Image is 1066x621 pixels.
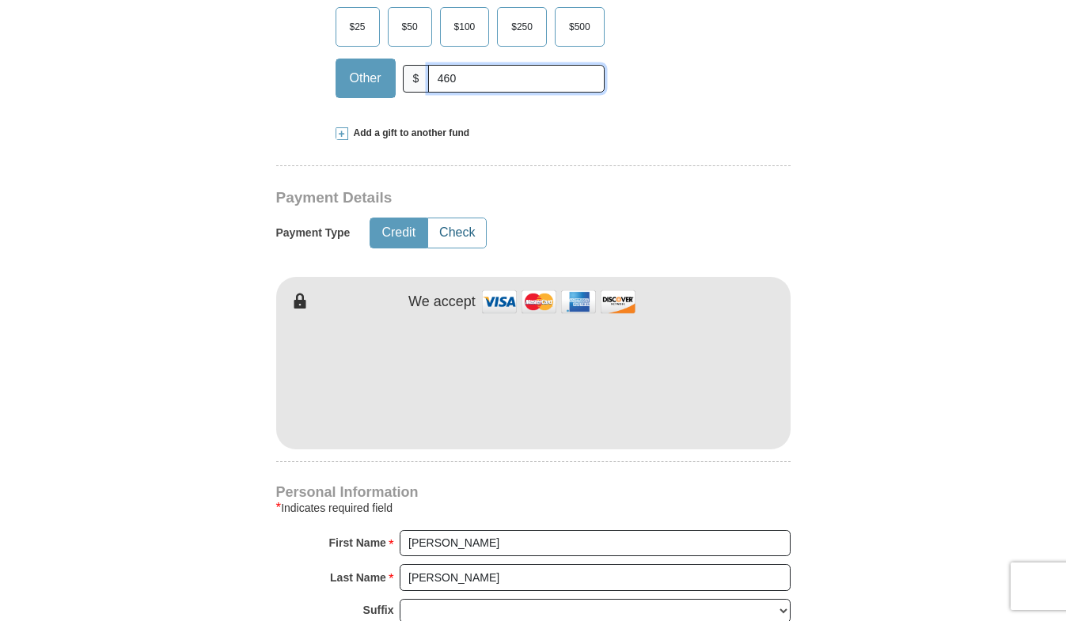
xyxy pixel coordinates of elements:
[342,66,389,90] span: Other
[503,15,541,39] span: $250
[394,15,426,39] span: $50
[330,566,386,589] strong: Last Name
[428,218,486,248] button: Check
[342,15,374,39] span: $25
[428,65,604,93] input: Other Amount
[276,498,791,517] div: Indicates required field
[329,532,386,554] strong: First Name
[480,285,638,319] img: credit cards accepted
[276,189,680,207] h3: Payment Details
[446,15,484,39] span: $100
[403,65,430,93] span: $
[561,15,598,39] span: $500
[276,226,351,240] h5: Payment Type
[276,486,791,498] h4: Personal Information
[370,218,427,248] button: Credit
[348,127,470,140] span: Add a gift to another fund
[408,293,476,311] h4: We accept
[363,599,394,621] strong: Suffix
